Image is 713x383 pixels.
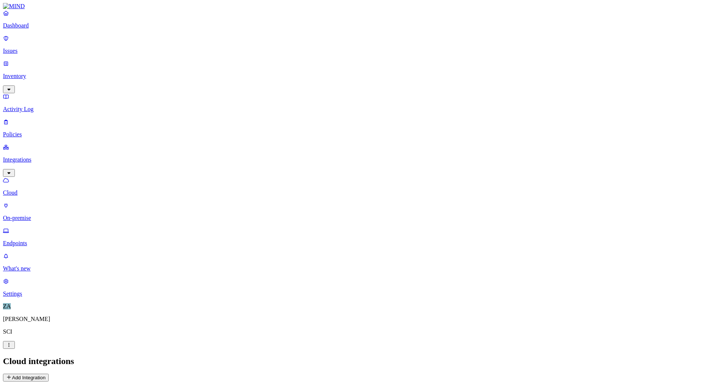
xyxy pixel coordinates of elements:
p: On-premise [3,215,710,221]
p: What's new [3,265,710,272]
a: Policies [3,119,710,138]
p: Issues [3,48,710,54]
p: SCI [3,328,710,335]
p: Settings [3,291,710,297]
a: What's new [3,253,710,272]
a: Inventory [3,60,710,92]
a: On-premise [3,202,710,221]
a: Endpoints [3,227,710,247]
button: Add Integration [3,374,49,382]
span: ZA [3,303,11,309]
a: Integrations [3,144,710,176]
a: Dashboard [3,10,710,29]
p: Integrations [3,156,710,163]
p: Cloud [3,189,710,196]
a: Cloud [3,177,710,196]
p: Inventory [3,73,710,79]
p: Policies [3,131,710,138]
h2: Cloud integrations [3,356,710,366]
a: MIND [3,3,710,10]
a: Settings [3,278,710,297]
p: Endpoints [3,240,710,247]
p: Activity Log [3,106,710,113]
p: [PERSON_NAME] [3,316,710,322]
a: Issues [3,35,710,54]
a: Activity Log [3,93,710,113]
img: MIND [3,3,25,10]
p: Dashboard [3,22,710,29]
